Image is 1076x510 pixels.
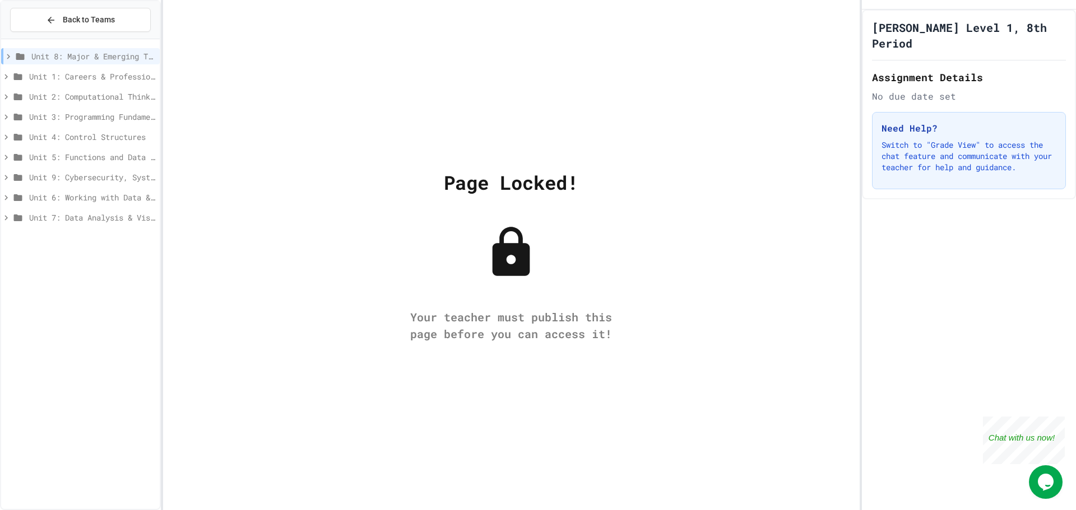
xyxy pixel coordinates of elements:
p: Switch to "Grade View" to access the chat feature and communicate with your teacher for help and ... [882,139,1056,173]
span: Unit 4: Control Structures [29,131,155,143]
button: Back to Teams [10,8,151,32]
iframe: chat widget [983,417,1065,464]
span: Unit 8: Major & Emerging Technologies [31,50,155,62]
div: Your teacher must publish this page before you can access it! [399,308,623,342]
span: Unit 5: Functions and Data Structures [29,151,155,163]
span: Back to Teams [63,14,115,26]
h3: Need Help? [882,121,1056,135]
span: Unit 2: Computational Thinking & Problem-Solving [29,91,155,102]
div: Page Locked! [444,168,578,196]
iframe: chat widget [1029,465,1065,499]
span: Unit 9: Cybersecurity, Systems & Networking [29,171,155,183]
div: No due date set [872,90,1066,103]
span: Unit 3: Programming Fundamentals [29,111,155,123]
span: Unit 6: Working with Data & Files [29,191,155,203]
span: Unit 1: Careers & Professionalism [29,71,155,82]
h2: Assignment Details [872,69,1066,85]
span: Unit 7: Data Analysis & Visualization [29,212,155,223]
h1: [PERSON_NAME] Level 1, 8th Period [872,20,1066,51]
